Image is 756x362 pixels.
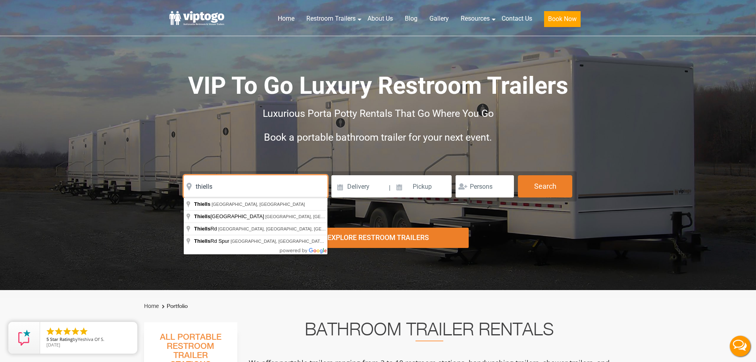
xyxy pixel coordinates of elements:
[423,10,455,27] a: Gallery
[399,10,423,27] a: Blog
[79,327,88,336] li: 
[160,302,188,311] li: Portfolio
[194,238,231,244] span: Rd Spur
[144,303,159,309] a: Home
[194,213,265,219] span: [GEOGRAPHIC_DATA]
[194,238,210,244] span: Thiells
[50,336,73,342] span: Star Rating
[194,201,210,207] span: Thiells
[496,10,538,27] a: Contact Us
[46,327,55,336] li: 
[456,175,514,197] input: Persons
[287,228,469,248] div: Explore Restroom Trailers
[724,330,756,362] button: Live Chat
[78,336,104,342] span: Yeshiva Of S.
[194,226,210,232] span: Thiells
[272,10,300,27] a: Home
[264,132,492,143] span: Book a portable bathroom trailer for your next event.
[54,327,63,336] li: 
[389,175,391,201] span: |
[300,10,362,27] a: Restroom Trailers
[265,214,407,219] span: [GEOGRAPHIC_DATA], [GEOGRAPHIC_DATA], [GEOGRAPHIC_DATA]
[194,226,218,232] span: Rd
[263,108,494,119] span: Luxurious Porta Potty Rentals That Go Where You Go
[331,175,388,197] input: Delivery
[62,327,72,336] li: 
[194,213,210,219] span: Thiells
[188,72,568,100] span: VIP To Go Luxury Restroom Trailers
[231,239,372,244] span: [GEOGRAPHIC_DATA], [GEOGRAPHIC_DATA], [GEOGRAPHIC_DATA]
[538,10,587,32] a: Book Now
[71,327,80,336] li: 
[184,175,327,197] input: Where do you need your restroom?
[46,342,60,348] span: [DATE]
[392,175,452,197] input: Pickup
[544,11,581,27] button: Book Now
[218,226,360,231] span: [GEOGRAPHIC_DATA], [GEOGRAPHIC_DATA], [GEOGRAPHIC_DATA]
[362,10,399,27] a: About Us
[455,10,496,27] a: Resources
[46,337,131,343] span: by
[16,330,32,346] img: Review Rating
[212,202,305,207] span: [GEOGRAPHIC_DATA], [GEOGRAPHIC_DATA]
[46,336,49,342] span: 5
[518,175,572,197] button: Search
[248,322,611,341] h2: Bathroom Trailer Rentals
